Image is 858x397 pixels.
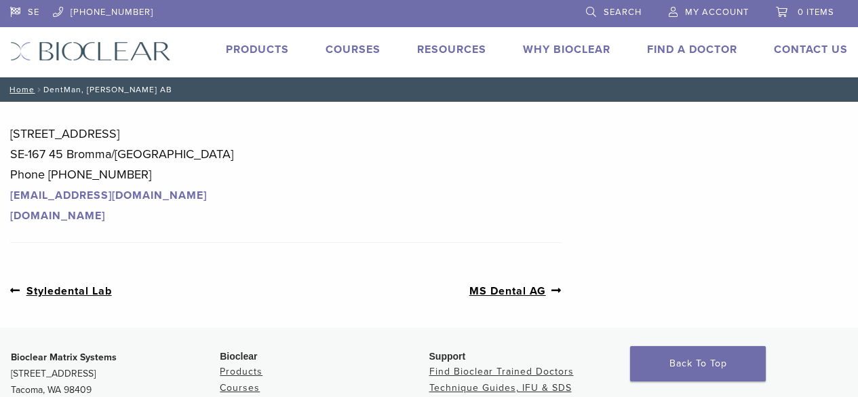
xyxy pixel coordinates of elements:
nav: Post Navigation [10,254,562,328]
a: [EMAIL_ADDRESS][DOMAIN_NAME] [10,189,207,202]
span: My Account [685,7,749,18]
span: Support [429,351,466,362]
a: Styledental Lab [10,282,112,299]
p: [STREET_ADDRESS] SE-167 45 Bromma/[GEOGRAPHIC_DATA] Phone [PHONE_NUMBER] [10,124,562,225]
span: 0 items [798,7,834,18]
span: Search [604,7,642,18]
a: Back To Top [630,346,766,381]
a: Resources [417,43,486,56]
a: Find Bioclear Trained Doctors [429,366,574,377]
a: Courses [326,43,381,56]
img: Bioclear [10,41,171,61]
a: MS Dental AG [469,282,562,299]
a: Products [226,43,289,56]
a: Home [5,85,35,94]
a: Products [220,366,262,377]
a: [DOMAIN_NAME] [10,209,105,223]
a: Find A Doctor [647,43,737,56]
a: Technique Guides, IFU & SDS [429,382,572,394]
a: Courses [220,382,260,394]
span: Bioclear [220,351,257,362]
span: / [35,86,43,93]
strong: Bioclear Matrix Systems [11,352,117,363]
a: Why Bioclear [523,43,610,56]
a: Contact Us [774,43,848,56]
